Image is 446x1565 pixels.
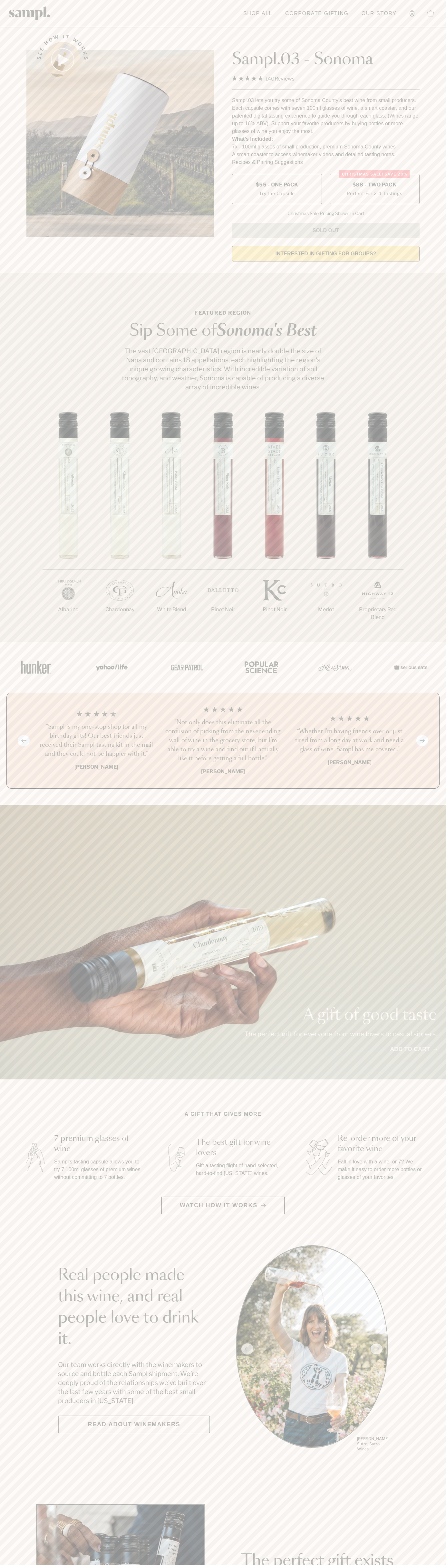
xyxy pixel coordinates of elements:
li: 2 / 7 [94,412,146,634]
p: Featured Region [120,309,326,317]
p: Gift a tasting flight of hand-selected, hard-to-find [US_STATE] wines. [196,1162,284,1177]
li: 1 / 7 [43,412,94,634]
li: 3 / 7 [146,412,197,634]
p: Fall in love with a wine, or 7? We make it easy to order more bottles or glasses of your favorites. [338,1158,425,1181]
ul: carousel [236,1245,388,1453]
h3: “Not only does this eliminate all the confusion of picking from the never ending wall of wine in ... [165,718,281,763]
a: interested in gifting for groups? [232,246,420,261]
p: Sampl's tasting capsule allows you to try 7 100ml glasses of premium wines without committing to ... [54,1158,142,1181]
strong: What’s Included: [232,136,273,142]
span: 140 [266,76,275,82]
p: The vast [GEOGRAPHIC_DATA] region is nearly double the size of Napa and contains 18 appellations,... [120,346,326,392]
img: Artboard_6_04f9a106-072f-468a-bdd7-f11783b05722_x450.png [92,653,130,681]
p: A gift of good taste [244,1008,437,1023]
li: 4 / 7 [197,412,249,634]
b: [PERSON_NAME] [328,759,372,765]
small: Try the Capsule [259,190,295,197]
li: 2 / 4 [165,706,281,775]
div: Sampl.03 lets you try some of Sonoma County's best wine from small producers. Each capsule comes ... [232,97,420,135]
span: $88 - Two Pack [353,181,397,188]
li: 7x - 100ml glasses of small production, premium Sonoma County wines [232,143,420,151]
small: Perfect For 2-4 Tastings [347,190,402,197]
p: [PERSON_NAME] Sutro, Sutro Wines [357,1436,388,1452]
a: Corporate Gifting [282,6,352,21]
h3: “Sampl is my one-stop shop for all my birthday gifts! Our best friends just received their Sampl ... [38,723,155,759]
span: $55 - One Pack [256,181,298,188]
b: [PERSON_NAME] [201,768,245,774]
p: Proprietary Red Blend [352,606,403,621]
p: The perfect gift for everyone from wine lovers to casual sippers. [244,1029,437,1039]
button: Watch how it works [161,1197,285,1214]
p: Our team works directly with the winemakers to source and bottle each Sampl shipment. We’re deepl... [58,1360,210,1405]
img: Artboard_1_c8cd28af-0030-4af1-819c-248e302c7f06_x450.png [17,653,55,681]
div: 140Reviews [232,74,295,83]
li: 5 / 7 [249,412,300,634]
img: Sampl.03 - Sonoma [26,50,214,237]
h3: The best gift for wine lovers [196,1137,284,1158]
div: Christmas SALE! Save 20% [339,170,410,178]
h1: Sampl.03 - Sonoma [232,50,420,69]
li: Recipes & Pairing Suggestions [232,158,420,166]
li: 3 / 4 [291,706,408,775]
p: Merlot [300,606,352,613]
h2: Real people made this wine, and real people love to drink it. [58,1265,210,1350]
img: Artboard_3_0b291449-6e8c-4d07-b2c2-3f3601a19cd1_x450.png [316,653,354,681]
p: Albarino [43,606,94,613]
button: Previous slide [18,735,30,746]
h3: “Whether I'm having friends over or just tired from a long day at work and need a glass of wine, ... [291,727,408,754]
li: 7 / 7 [352,412,403,642]
img: Artboard_7_5b34974b-f019-449e-91fb-745f8d0877ee_x450.png [391,653,429,681]
li: A smart coaster to access winemaker videos and detailed tasting notes. [232,151,420,158]
img: Artboard_5_7fdae55a-36fd-43f7-8bfd-f74a06a2878e_x450.png [166,653,205,681]
li: 6 / 7 [300,412,352,634]
p: Pinot Noir [249,606,300,613]
h2: Sip Some of [120,323,326,339]
img: Sampl logo [9,6,50,20]
button: Next slide [416,735,428,746]
a: Add to cart [390,1045,437,1054]
button: Sold Out [232,223,420,238]
button: See how it works [44,42,81,78]
p: White Blend [146,606,197,613]
li: Christmas Sale Pricing Shown In Cart [284,211,367,216]
li: 1 / 4 [38,706,155,775]
a: Read about Winemakers [58,1416,210,1433]
em: Sonoma's Best [217,323,317,339]
b: [PERSON_NAME] [74,764,118,770]
h3: Re-order more of your favorite wine [338,1133,425,1154]
p: Pinot Noir [197,606,249,613]
p: Chardonnay [94,606,146,613]
div: slide 1 [236,1245,388,1453]
h2: A gift that gives more [185,1110,262,1118]
img: Artboard_4_28b4d326-c26e-48f9-9c80-911f17d6414e_x450.png [241,653,280,681]
a: Shop All [240,6,276,21]
h3: 7 premium glasses of wine [54,1133,142,1154]
a: Our Story [358,6,400,21]
span: Reviews [275,76,295,82]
